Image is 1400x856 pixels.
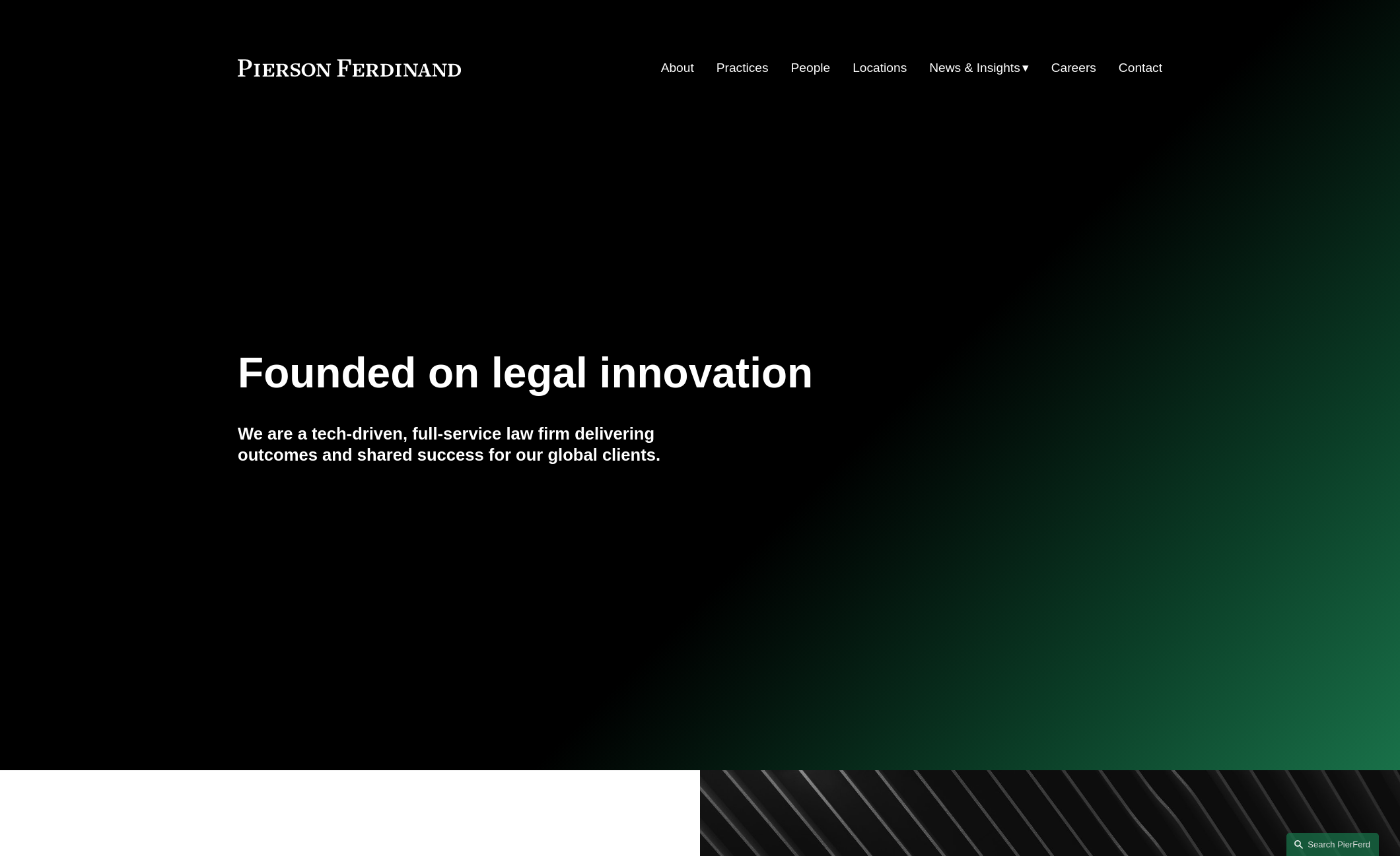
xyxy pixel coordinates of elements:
a: Practices [717,55,769,81]
a: About [661,55,694,81]
a: Search this site [1286,833,1379,856]
h4: We are a tech-driven, full-service law firm delivering outcomes and shared success for our global... [238,423,700,466]
a: Careers [1051,55,1096,81]
h1: Founded on legal innovation [238,349,1008,397]
a: Locations [853,55,907,81]
span: News & Insights [929,57,1020,80]
a: Contact [1119,55,1162,81]
a: People [791,55,831,81]
a: folder dropdown [929,55,1029,81]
